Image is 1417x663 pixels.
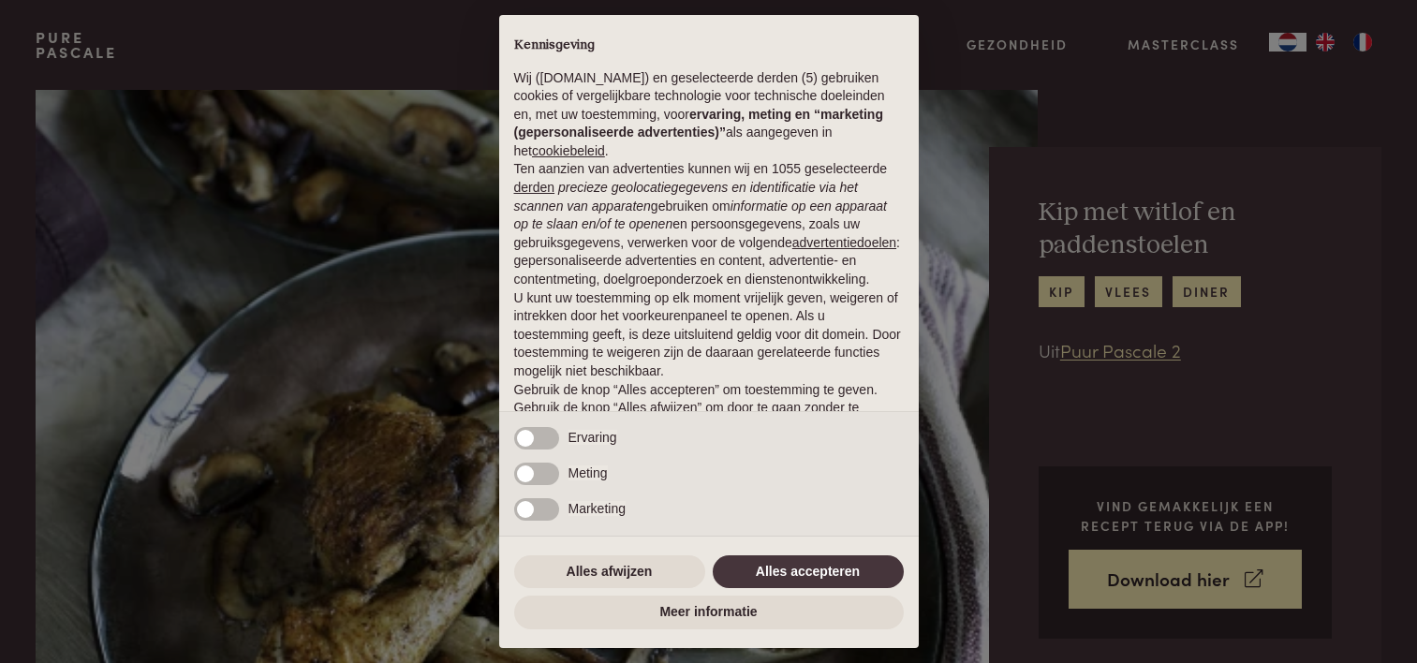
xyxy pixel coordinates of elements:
[514,179,555,198] button: derden
[792,234,896,253] button: advertentiedoelen
[532,143,605,158] a: cookiebeleid
[514,160,904,288] p: Ten aanzien van advertenties kunnen wij en 1055 geselecteerde gebruiken om en persoonsgegevens, z...
[514,381,904,436] p: Gebruik de knop “Alles accepteren” om toestemming te geven. Gebruik de knop “Alles afwijzen” om d...
[514,180,858,214] em: precieze geolocatiegegevens en identificatie via het scannen van apparaten
[713,555,904,589] button: Alles accepteren
[514,37,904,54] h2: Kennisgeving
[568,465,608,480] span: Meting
[514,596,904,629] button: Meer informatie
[514,107,883,140] strong: ervaring, meting en “marketing (gepersonaliseerde advertenties)”
[568,501,626,516] span: Marketing
[514,69,904,161] p: Wij ([DOMAIN_NAME]) en geselecteerde derden (5) gebruiken cookies of vergelijkbare technologie vo...
[514,289,904,381] p: U kunt uw toestemming op elk moment vrijelijk geven, weigeren of intrekken door het voorkeurenpan...
[514,199,888,232] em: informatie op een apparaat op te slaan en/of te openen
[514,555,705,589] button: Alles afwijzen
[568,430,617,445] span: Ervaring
